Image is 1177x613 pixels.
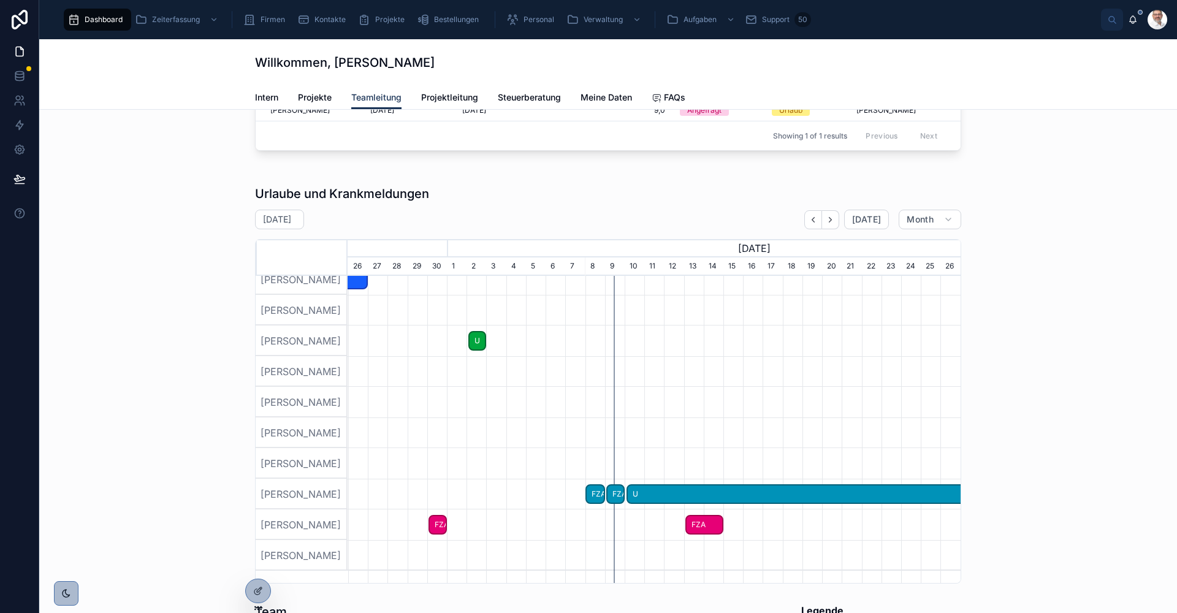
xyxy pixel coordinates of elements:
[351,91,402,104] span: Teamleitung
[844,210,889,229] button: [DATE]
[940,257,961,276] div: 26
[498,91,561,104] span: Steuerberatung
[370,105,448,115] a: [DATE]
[255,54,435,71] h1: Willkommen, [PERSON_NAME]
[684,257,704,276] div: 13
[822,257,842,276] div: 20
[644,257,664,276] div: 11
[684,15,717,25] span: Aufgaben
[498,86,561,111] a: Steuerberatung
[427,257,447,276] div: 30
[430,515,446,535] span: FZA
[907,214,934,225] span: Month
[587,484,604,504] span: FZA
[413,9,487,31] a: Bestellungen
[802,257,822,276] div: 19
[565,257,585,276] div: 7
[256,295,348,326] div: [PERSON_NAME]
[856,105,970,115] a: [PERSON_NAME]
[585,484,605,504] div: FZA
[704,257,723,276] div: 14
[263,213,291,226] h2: [DATE]
[762,15,790,25] span: Support
[763,257,782,276] div: 17
[584,15,623,25] span: Verwaltung
[687,515,722,535] span: FZA
[685,515,723,535] div: FZA
[294,9,354,31] a: Kontakte
[773,131,847,141] span: Showing 1 of 1 results
[256,479,348,509] div: [PERSON_NAME]
[608,484,623,504] span: FZA
[348,257,368,276] div: 26
[882,257,901,276] div: 23
[421,91,478,104] span: Projektleitung
[256,448,348,479] div: [PERSON_NAME]
[298,91,332,104] span: Projekte
[581,91,632,104] span: Meine Daten
[240,9,294,31] a: Firmen
[370,105,394,115] span: [DATE]
[59,6,1101,33] div: scrollable content
[368,257,387,276] div: 27
[563,9,647,31] a: Verwaltung
[723,257,743,276] div: 15
[447,257,467,276] div: 1
[680,105,757,116] a: Angefragt
[261,15,285,25] span: Firmen
[256,356,348,387] div: [PERSON_NAME]
[255,86,278,111] a: Intern
[526,257,546,276] div: 5
[901,257,921,276] div: 24
[628,484,979,504] span: U
[256,264,348,295] div: [PERSON_NAME]
[298,86,332,111] a: Projekte
[585,257,605,276] div: 8
[625,257,644,276] div: 10
[503,9,563,31] a: Personal
[462,105,539,115] a: [DATE]
[467,257,486,276] div: 2
[468,331,487,351] div: U
[506,257,526,276] div: 4
[687,105,722,116] div: Angefragt
[862,257,882,276] div: 22
[131,9,224,31] a: Zeiterfassung
[462,105,486,115] span: [DATE]
[663,9,741,31] a: Aufgaben
[605,257,625,276] div: 9
[581,86,632,111] a: Meine Daten
[354,9,413,31] a: Projekte
[429,515,447,535] div: FZA
[434,15,479,25] span: Bestellungen
[794,12,811,27] div: 50
[921,257,940,276] div: 25
[152,15,200,25] span: Zeiterfassung
[470,331,486,351] span: U
[351,86,402,110] a: Teamleitung
[256,540,348,571] div: [PERSON_NAME]
[408,257,427,276] div: 29
[256,509,348,540] div: [PERSON_NAME]
[546,257,565,276] div: 6
[741,9,815,31] a: Support50
[554,105,665,115] a: 9,0
[64,9,131,31] a: Dashboard
[606,484,625,504] div: FZA
[524,15,554,25] span: Personal
[899,210,961,229] button: Month
[314,15,346,25] span: Kontakte
[256,326,348,356] div: [PERSON_NAME]
[256,417,348,448] div: [PERSON_NAME]
[664,91,685,104] span: FAQs
[627,484,980,504] div: U
[447,239,1060,257] div: [DATE]
[652,86,685,111] a: FAQs
[375,15,405,25] span: Projekte
[85,15,123,25] span: Dashboard
[743,257,763,276] div: 16
[779,105,802,116] div: Urlaub
[486,257,506,276] div: 3
[421,86,478,111] a: Projektleitung
[856,105,916,115] span: [PERSON_NAME]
